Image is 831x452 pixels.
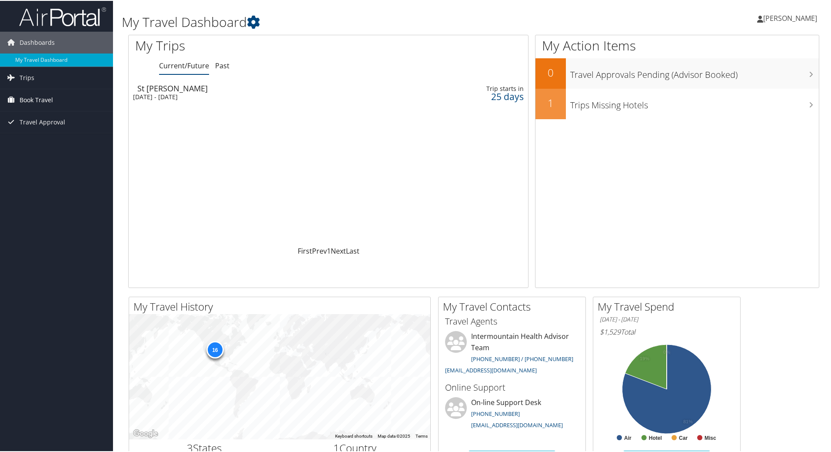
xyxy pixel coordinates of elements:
h3: Online Support [445,381,579,393]
h3: Trips Missing Hotels [570,94,819,110]
a: Last [346,245,359,255]
a: [EMAIL_ADDRESS][DOMAIN_NAME] [471,420,563,428]
img: Google [131,427,160,439]
span: Book Travel [20,88,53,110]
h2: 1 [535,95,566,110]
h3: Travel Agents [445,315,579,327]
h2: 0 [535,64,566,79]
a: 1 [327,245,331,255]
h2: My Travel History [133,298,430,313]
text: Misc [705,434,716,440]
h1: My Travel Dashboard [122,12,591,30]
h1: My Trips [135,36,355,54]
a: Current/Future [159,60,209,70]
span: Trips [20,66,34,88]
tspan: 81% [683,419,693,424]
h6: [DATE] - [DATE] [600,315,734,323]
a: [PHONE_NUMBER] / [PHONE_NUMBER] [471,354,573,362]
h2: My Travel Spend [598,298,740,313]
a: Open this area in Google Maps (opens a new window) [131,427,160,439]
span: [PERSON_NAME] [763,13,817,22]
span: Travel Approval [20,110,65,132]
a: [PERSON_NAME] [757,4,826,30]
a: First [298,245,312,255]
h1: My Action Items [535,36,819,54]
a: [EMAIL_ADDRESS][DOMAIN_NAME] [445,365,537,373]
span: $1,529 [600,326,621,336]
text: Hotel [649,434,662,440]
text: Car [679,434,688,440]
tspan: 19% [640,355,649,361]
a: 0Travel Approvals Pending (Advisor Booked) [535,57,819,88]
h2: My Travel Contacts [443,298,585,313]
a: Past [215,60,229,70]
button: Keyboard shortcuts [335,432,372,439]
text: Air [624,434,632,440]
tspan: 0% [663,349,670,354]
h3: Travel Approvals Pending (Advisor Booked) [570,64,819,80]
a: Next [331,245,346,255]
div: [DATE] - [DATE] [133,92,375,100]
div: 16 [206,340,223,358]
span: Dashboards [20,31,55,53]
li: On-line Support Desk [441,396,583,432]
h6: Total [600,326,734,336]
a: 1Trips Missing Hotels [535,88,819,118]
div: Trip starts in [431,84,524,92]
div: 25 days [431,92,524,100]
div: St [PERSON_NAME] [137,84,379,91]
a: [PHONE_NUMBER] [471,409,520,417]
img: airportal-logo.png [19,6,106,26]
a: Terms (opens in new tab) [415,433,428,438]
a: Prev [312,245,327,255]
li: Intermountain Health Advisor Team [441,330,583,377]
span: Map data ©2025 [378,433,410,438]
